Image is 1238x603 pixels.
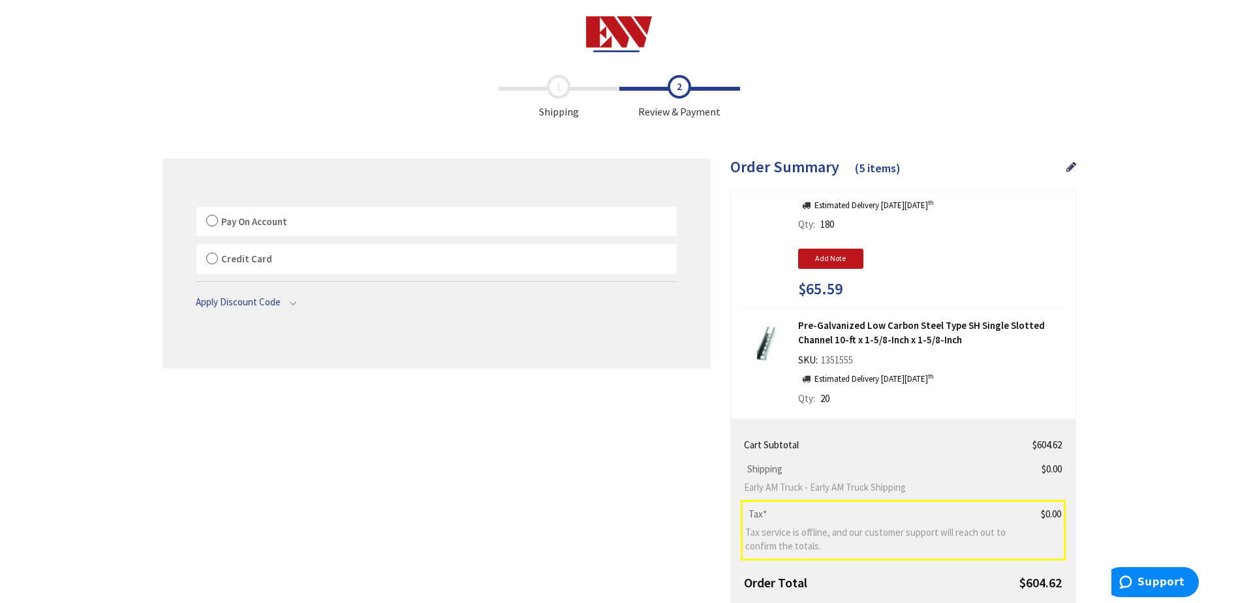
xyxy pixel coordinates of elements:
[619,75,740,119] span: Review & Payment
[746,324,786,364] img: Pre-Galvanized Low Carbon Steel Type SH Single Slotted Channel 10-ft x 1-5/8-Inch x 1-5/8-Inch
[1032,439,1062,451] span: $604.62
[196,296,281,308] span: Apply Discount Code
[798,218,813,230] span: Qty
[221,253,272,265] span: Credit Card
[798,318,1066,347] strong: Pre-Galvanized Low Carbon Steel Type SH Single Slotted Channel 10-ft x 1-5/8-Inch x 1-5/8-Inch
[798,373,934,386] p: Estimated Delivery [DATE][DATE]
[221,215,287,228] span: Pay On Account
[744,463,786,475] span: Shipping
[855,161,901,176] span: (5 items)
[741,433,1014,457] th: Cart Subtotal
[1111,567,1199,600] iframe: Opens a widget where you can find more information
[798,353,856,371] div: SKU:
[499,75,619,119] span: Shipping
[928,372,934,380] sup: th
[1041,508,1061,520] span: $0.00
[928,198,934,207] sup: th
[1019,574,1062,591] span: $604.62
[586,16,652,52] img: Electrical Wholesalers, Inc.
[744,480,1009,494] span: Early AM Truck - Early AM Truck Shipping
[820,218,834,230] span: 180
[745,525,1010,553] span: Tax service is offline, and our customer support will reach out to confirm the totals.
[798,392,813,405] span: Qty
[1042,463,1062,475] span: $0.00
[818,354,856,366] span: 1351555
[820,392,829,405] span: 20
[798,200,934,212] p: Estimated Delivery [DATE][DATE]
[730,157,839,177] span: Order Summary
[798,281,843,298] span: $65.59
[744,574,807,591] strong: Order Total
